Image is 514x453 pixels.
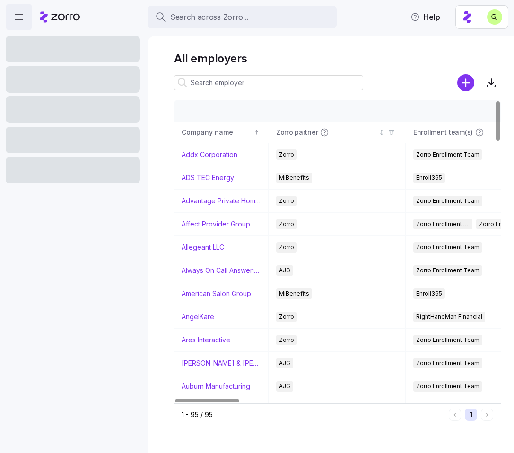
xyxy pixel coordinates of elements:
[182,266,261,275] a: Always On Call Answering Service
[416,381,479,392] span: Zorro Enrollment Team
[279,219,294,229] span: Zorro
[410,11,440,23] span: Help
[416,358,479,368] span: Zorro Enrollment Team
[457,74,474,91] svg: add icon
[416,149,479,160] span: Zorro Enrollment Team
[170,11,248,23] span: Search across Zorro...
[182,127,252,138] div: Company name
[279,358,290,368] span: AJG
[279,335,294,345] span: Zorro
[416,312,482,322] span: RightHandMan Financial
[279,242,294,253] span: Zorro
[182,312,214,322] a: AngelKare
[269,122,406,143] th: Zorro partnerNot sorted
[279,312,294,322] span: Zorro
[182,243,224,252] a: Allegeant LLC
[148,6,337,28] button: Search across Zorro...
[182,173,234,183] a: ADS TEC Energy
[279,288,309,299] span: MiBenefits
[416,335,479,345] span: Zorro Enrollment Team
[182,358,261,368] a: [PERSON_NAME] & [PERSON_NAME]'s
[174,122,269,143] th: Company nameSorted ascending
[182,219,250,229] a: Affect Provider Group
[416,196,479,206] span: Zorro Enrollment Team
[416,242,479,253] span: Zorro Enrollment Team
[279,196,294,206] span: Zorro
[182,410,445,419] div: 1 - 95 / 95
[182,382,250,391] a: Auburn Manufacturing
[279,173,309,183] span: MiBenefits
[487,9,502,25] img: b91c5c9db8bb9f3387758c2d7cf845d3
[174,51,501,66] h1: All employers
[449,409,461,421] button: Previous page
[465,409,477,421] button: 1
[174,75,363,90] input: Search employer
[416,265,479,276] span: Zorro Enrollment Team
[416,173,442,183] span: Enroll365
[413,128,473,137] span: Enrollment team(s)
[182,196,261,206] a: Advantage Private Home Care
[416,288,442,299] span: Enroll365
[481,409,493,421] button: Next page
[416,219,470,229] span: Zorro Enrollment Team
[182,289,251,298] a: American Salon Group
[403,8,448,26] button: Help
[276,128,318,137] span: Zorro partner
[279,149,294,160] span: Zorro
[253,129,260,136] div: Sorted ascending
[182,335,230,345] a: Ares Interactive
[279,265,290,276] span: AJG
[378,129,385,136] div: Not sorted
[182,150,237,159] a: Addx Corporation
[279,381,290,392] span: AJG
